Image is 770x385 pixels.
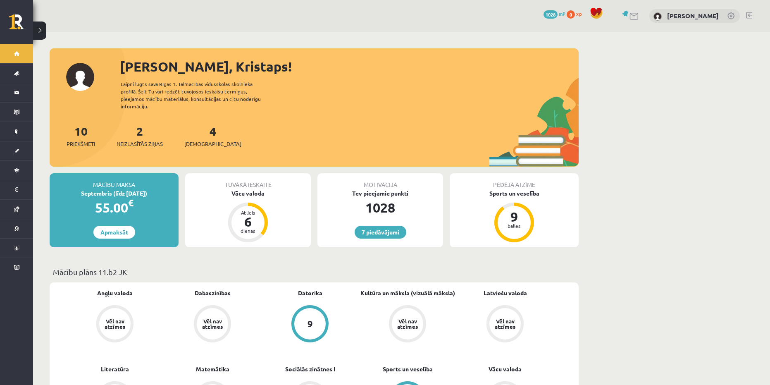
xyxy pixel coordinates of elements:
[53,266,575,277] p: Mācību plāns 11.b2 JK
[50,173,179,189] div: Mācību maksa
[117,124,163,148] a: 2Neizlasītās ziņas
[9,14,33,35] a: Rīgas 1. Tālmācības vidusskola
[185,189,311,198] div: Vācu valoda
[184,124,241,148] a: 4[DEMOGRAPHIC_DATA]
[184,140,241,148] span: [DEMOGRAPHIC_DATA]
[67,124,95,148] a: 10Priekšmeti
[121,80,275,110] div: Laipni lūgts savā Rīgas 1. Tālmācības vidusskolas skolnieka profilā. Šeit Tu vari redzēt tuvojošo...
[66,305,164,344] a: Vēl nav atzīmes
[355,226,406,239] a: 7 piedāvājumi
[544,10,558,19] span: 1028
[196,365,229,373] a: Matemātika
[236,215,260,228] div: 6
[93,226,135,239] a: Apmaksāt
[317,198,443,218] div: 1028
[128,197,133,209] span: €
[236,210,260,215] div: Atlicis
[544,10,565,17] a: 1028 mP
[456,305,554,344] a: Vēl nav atzīmes
[667,12,719,20] a: [PERSON_NAME]
[285,365,335,373] a: Sociālās zinātnes I
[493,318,517,329] div: Vēl nav atzīmes
[484,289,527,297] a: Latviešu valoda
[489,365,522,373] a: Vācu valoda
[195,289,231,297] a: Dabaszinības
[317,173,443,189] div: Motivācija
[450,189,579,244] a: Sports un veselība 9 balles
[559,10,565,17] span: mP
[261,305,359,344] a: 9
[396,318,419,329] div: Vēl nav atzīmes
[185,189,311,244] a: Vācu valoda Atlicis 6 dienas
[653,12,662,21] img: Kristaps Lukass
[120,57,579,77] div: [PERSON_NAME], Kristaps!
[164,305,261,344] a: Vēl nav atzīmes
[567,10,586,17] a: 0 xp
[67,140,95,148] span: Priekšmeti
[450,173,579,189] div: Pēdējā atzīme
[50,189,179,198] div: Septembris (līdz [DATE])
[117,140,163,148] span: Neizlasītās ziņas
[317,189,443,198] div: Tev pieejamie punkti
[236,228,260,233] div: dienas
[502,223,527,228] div: balles
[308,319,313,328] div: 9
[101,365,129,373] a: Literatūra
[298,289,322,297] a: Datorika
[103,318,126,329] div: Vēl nav atzīmes
[450,189,579,198] div: Sports un veselība
[502,210,527,223] div: 9
[360,289,455,297] a: Kultūra un māksla (vizuālā māksla)
[185,173,311,189] div: Tuvākā ieskaite
[567,10,575,19] span: 0
[201,318,224,329] div: Vēl nav atzīmes
[576,10,582,17] span: xp
[97,289,133,297] a: Angļu valoda
[359,305,456,344] a: Vēl nav atzīmes
[383,365,433,373] a: Sports un veselība
[50,198,179,218] div: 55.00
